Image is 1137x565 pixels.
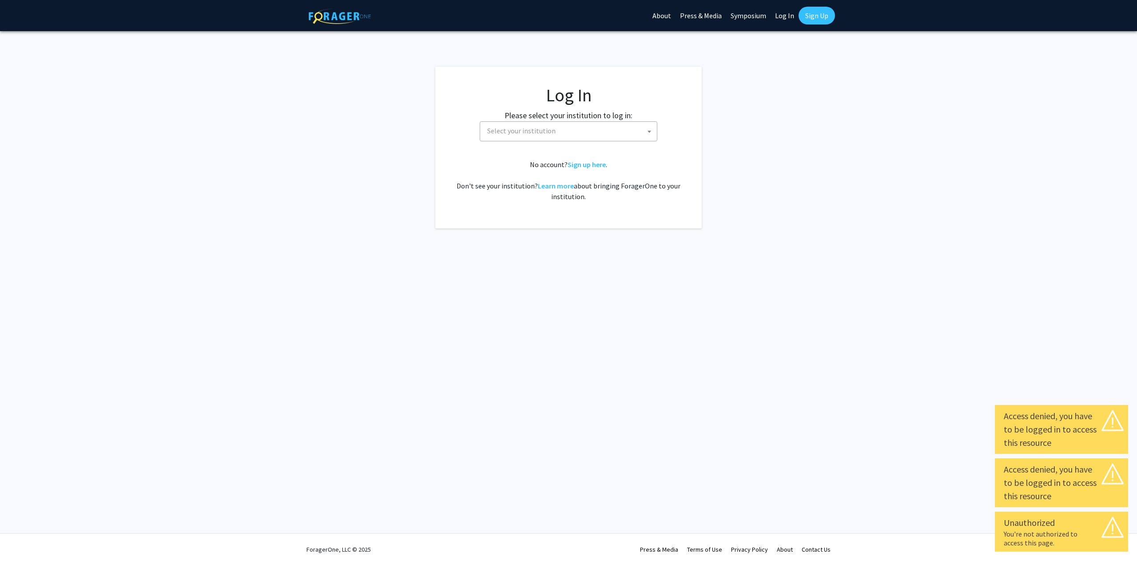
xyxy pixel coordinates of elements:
span: Select your institution [484,122,657,140]
div: Access denied, you have to be logged in to access this resource [1004,409,1119,449]
div: Unauthorized [1004,516,1119,529]
span: Select your institution [487,126,556,135]
div: No account? . Don't see your institution? about bringing ForagerOne to your institution. [453,159,684,202]
img: ForagerOne Logo [309,8,371,24]
a: Sign Up [799,7,835,24]
a: Sign up here [568,160,606,169]
a: Contact Us [802,545,831,553]
div: You're not authorized to access this page. [1004,529,1119,547]
a: Terms of Use [687,545,722,553]
a: About [777,545,793,553]
a: Press & Media [640,545,678,553]
div: Access denied, you have to be logged in to access this resource [1004,463,1119,503]
span: Select your institution [480,121,657,141]
a: Learn more about bringing ForagerOne to your institution [538,181,574,190]
a: Privacy Policy [731,545,768,553]
label: Please select your institution to log in: [505,109,632,121]
h1: Log In [453,84,684,106]
div: ForagerOne, LLC © 2025 [306,534,371,565]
